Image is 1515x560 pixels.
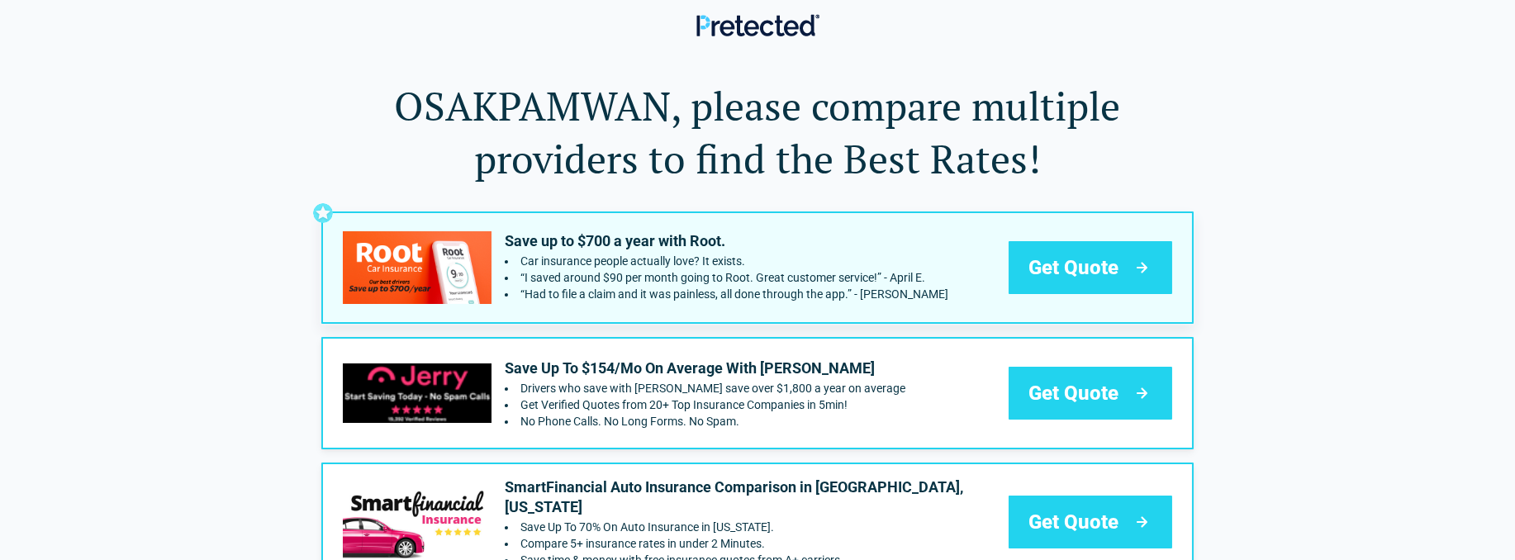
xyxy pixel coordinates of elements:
img: getjerry's logo [343,363,492,423]
li: Car insurance people actually love? It exists. [505,254,948,268]
img: smartfinancial's logo [343,486,492,558]
li: Compare 5+ insurance rates in under 2 Minutes. [505,537,995,550]
li: Drivers who save with Jerry save over $1,800 a year on average [505,382,905,395]
p: SmartFinancial Auto Insurance Comparison in [GEOGRAPHIC_DATA], [US_STATE] [505,477,995,517]
li: No Phone Calls. No Long Forms. No Spam. [505,415,905,428]
h1: OSAKPAMWAN, please compare multiple providers to find the Best Rates! [321,79,1194,185]
li: Get Verified Quotes from 20+ Top Insurance Companies in 5min! [505,398,905,411]
p: Save Up To $154/Mo On Average With [PERSON_NAME] [505,358,905,378]
span: Get Quote [1028,254,1118,281]
a: getjerry's logoSave Up To $154/Mo On Average With [PERSON_NAME]Drivers who save with [PERSON_NAME... [321,337,1194,449]
li: “Had to file a claim and it was painless, all done through the app.” - Kevin T. [505,287,948,301]
img: root's logo [343,231,492,303]
p: Save up to $700 a year with Root. [505,231,948,251]
span: Get Quote [1028,509,1118,535]
li: “I saved around $90 per month going to Root. Great customer service!” - April E. [505,271,948,284]
a: root's logoSave up to $700 a year with Root.Car insurance people actually love? It exists.“I save... [321,211,1194,324]
li: Save Up To 70% On Auto Insurance in California. [505,520,995,534]
span: Get Quote [1028,380,1118,406]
